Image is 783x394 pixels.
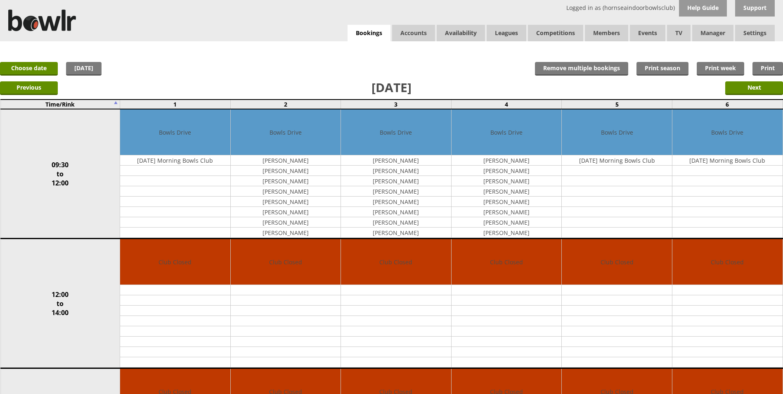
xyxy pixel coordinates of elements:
td: Bowls Drive [452,109,562,155]
td: Club Closed [231,239,341,285]
td: [PERSON_NAME] [452,176,562,186]
td: Club Closed [562,239,672,285]
td: 5 [562,100,672,109]
a: Competitions [528,25,583,41]
td: Bowls Drive [562,109,672,155]
td: Bowls Drive [341,109,451,155]
td: Club Closed [120,239,230,285]
td: Club Closed [452,239,562,285]
td: [PERSON_NAME] [341,197,451,207]
td: Bowls Drive [120,109,230,155]
td: [PERSON_NAME] [341,217,451,228]
span: Manager [692,25,733,41]
td: [DATE] Morning Bowls Club [120,155,230,166]
td: [PERSON_NAME] [231,197,341,207]
a: Print season [636,62,688,76]
td: 09:30 to 12:00 [0,109,120,239]
td: [PERSON_NAME] [231,155,341,166]
td: [PERSON_NAME] [231,217,341,228]
td: Club Closed [341,239,451,285]
input: Remove multiple bookings [535,62,628,76]
td: 3 [341,100,452,109]
td: [PERSON_NAME] [452,207,562,217]
td: 1 [120,100,230,109]
td: [PERSON_NAME] [231,166,341,176]
td: [PERSON_NAME] [341,186,451,197]
td: Bowls Drive [672,109,783,155]
a: [DATE] [66,62,102,76]
td: [PERSON_NAME] [231,176,341,186]
a: Events [630,25,665,41]
span: Members [585,25,628,41]
td: [PERSON_NAME] [452,186,562,197]
input: Next [725,81,783,95]
td: [DATE] Morning Bowls Club [562,155,672,166]
td: [PERSON_NAME] [341,207,451,217]
td: [PERSON_NAME] [452,155,562,166]
td: [PERSON_NAME] [341,166,451,176]
span: TV [667,25,691,41]
td: Bowls Drive [231,109,341,155]
span: Accounts [392,25,435,41]
td: [PERSON_NAME] [452,217,562,228]
td: [DATE] Morning Bowls Club [672,155,783,166]
td: [PERSON_NAME] [341,176,451,186]
a: Bookings [348,25,390,42]
td: [PERSON_NAME] [231,228,341,238]
td: 4 [451,100,562,109]
td: [PERSON_NAME] [231,207,341,217]
td: Time/Rink [0,100,120,109]
td: Club Closed [672,239,783,285]
td: 12:00 to 14:00 [0,239,120,368]
a: Print [752,62,783,76]
td: [PERSON_NAME] [452,228,562,238]
a: Leagues [487,25,526,41]
td: 2 [230,100,341,109]
td: [PERSON_NAME] [341,228,451,238]
td: [PERSON_NAME] [231,186,341,197]
a: Availability [437,25,485,41]
a: Print week [697,62,744,76]
td: [PERSON_NAME] [341,155,451,166]
td: [PERSON_NAME] [452,197,562,207]
td: 6 [672,100,783,109]
span: Settings [735,25,775,41]
td: [PERSON_NAME] [452,166,562,176]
